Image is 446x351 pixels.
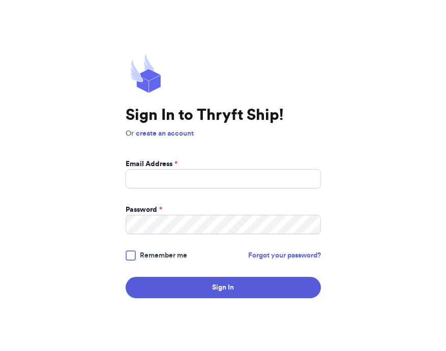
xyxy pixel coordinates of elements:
[136,130,194,137] a: create an account
[126,159,177,169] label: Email Address
[248,250,321,261] a: Forgot your password?
[126,277,321,298] button: Sign In
[126,106,321,124] h1: Sign In to Thryft Ship!
[140,250,187,261] span: Remember me
[126,205,162,215] label: Password
[126,129,321,139] p: Or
